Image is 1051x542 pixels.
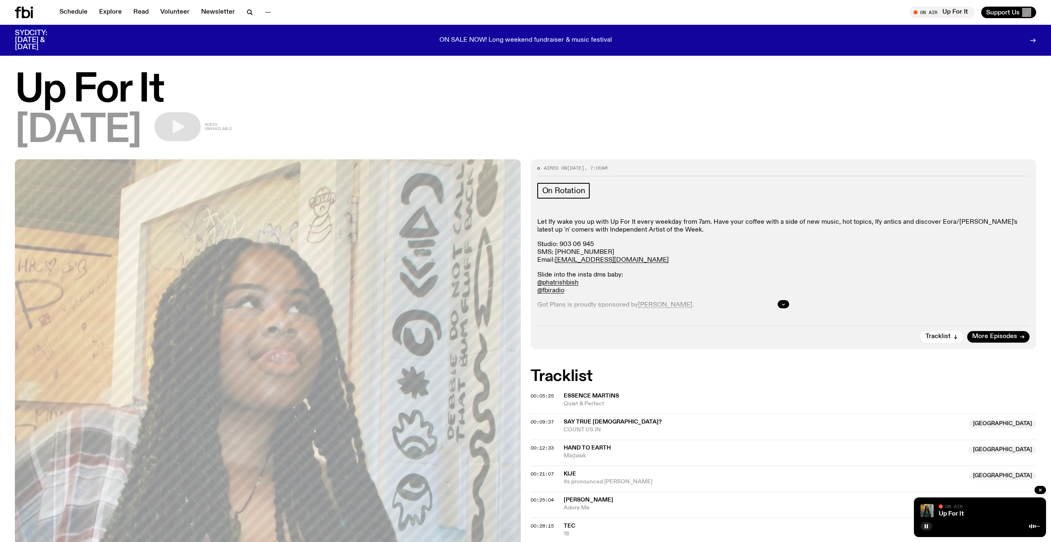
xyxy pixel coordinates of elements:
button: 00:09:37 [531,420,554,424]
p: Let Ify wake you up with Up For It every weekday from 7am. Have your coffee with a side of new mu... [537,218,1030,234]
button: Support Us [981,7,1036,18]
span: Quiet & Perfect [564,400,1037,408]
span: 00:12:33 [531,445,554,451]
a: Up For It [939,511,964,517]
h2: Tracklist [531,369,1037,384]
a: Newsletter [196,7,240,18]
span: 00:21:07 [531,471,554,477]
span: Hand to Earth [564,445,611,451]
a: On Rotation [537,183,590,199]
span: Audio unavailable [205,123,232,131]
a: @phatrishbish [537,279,579,286]
p: Slide into the insta dms baby: [537,271,1030,295]
span: 00:05:25 [531,393,554,399]
img: Ify - a Brown Skin girl with black braided twists, looking up to the side with her tongue stickin... [921,504,934,517]
span: [DATE] [15,112,141,149]
a: Volunteer [155,7,195,18]
p: Studio: 903 06 945 SMS: [PHONE_NUMBER] Email: [537,241,1030,265]
a: [EMAIL_ADDRESS][DOMAIN_NAME] [555,257,669,263]
button: 00:25:04 [531,498,554,502]
span: [PERSON_NAME] [564,497,613,503]
a: @fbiradio [537,287,565,294]
span: its pronounced [PERSON_NAME] [564,478,964,486]
span: Support Us [986,9,1020,16]
span: Adore Me [564,504,964,512]
span: [GEOGRAPHIC_DATA] [969,420,1036,428]
span: 00:25:04 [531,497,554,503]
span: 18 [564,530,964,538]
button: 00:05:25 [531,394,554,398]
span: [GEOGRAPHIC_DATA] [969,446,1036,454]
button: 00:28:15 [531,524,554,528]
span: Say True [DEMOGRAPHIC_DATA]? [564,419,662,425]
span: More Episodes [972,334,1017,340]
span: On Air [945,504,963,509]
span: , 7:00am [584,165,607,171]
h3: SYDCITY: [DATE] & [DATE] [15,30,68,51]
a: Read [128,7,154,18]
a: More Episodes [967,331,1030,343]
span: 00:09:37 [531,419,554,425]
span: Tracklist [925,334,951,340]
h1: Up For It [15,72,1036,109]
span: Tec [564,523,575,529]
a: Schedule [55,7,93,18]
span: Mäḏawk [564,452,964,460]
span: 00:28:15 [531,523,554,529]
span: [GEOGRAPHIC_DATA] [969,472,1036,480]
button: 00:21:07 [531,472,554,476]
button: On AirUp For It [909,7,975,18]
span: Kije [564,471,576,477]
span: [DATE] [567,165,584,171]
button: Tracklist [921,331,963,343]
span: On Rotation [542,186,585,195]
span: COUNT US IN [564,426,964,434]
a: Explore [94,7,127,18]
span: Essence Martins [564,393,619,399]
span: Aired on [544,165,567,171]
p: ON SALE NOW! Long weekend fundraiser & music festival [439,37,612,44]
button: 00:12:33 [531,446,554,450]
